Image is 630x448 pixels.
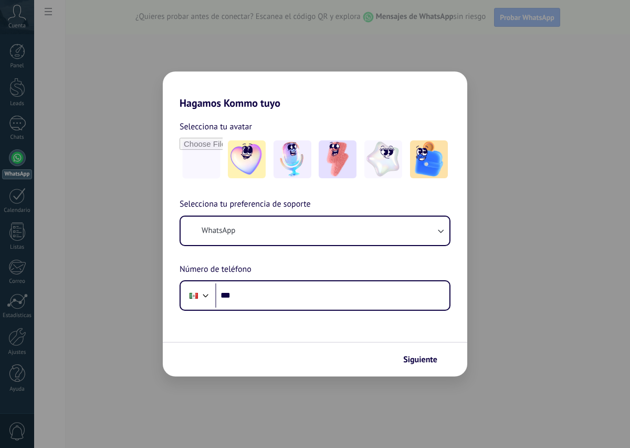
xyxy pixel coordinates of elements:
[319,140,356,178] img: -3.jpeg
[180,263,251,277] span: Número de teléfono
[274,140,311,178] img: -2.jpeg
[398,351,451,369] button: Siguiente
[180,198,311,211] span: Selecciona tu preferencia de soporte
[163,72,467,109] h2: Hagamos Kommo tuyo
[181,217,449,245] button: WhatsApp
[228,140,266,178] img: -1.jpeg
[180,120,252,134] span: Selecciona tu avatar
[202,226,235,236] span: WhatsApp
[410,140,448,178] img: -5.jpeg
[184,284,204,307] div: Mexico: + 52
[403,356,437,363] span: Siguiente
[364,140,402,178] img: -4.jpeg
